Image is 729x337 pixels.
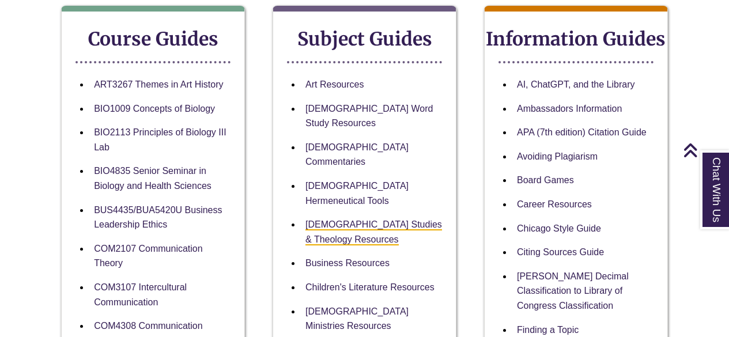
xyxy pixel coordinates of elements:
a: BIO4835 Senior Seminar in Biology and Health Sciences [94,166,211,191]
a: Board Games [517,175,574,185]
a: BUS4435/BUA5420U Business Leadership Ethics [94,205,222,230]
a: [DEMOGRAPHIC_DATA] Ministries Resources [305,306,409,331]
strong: Course Guides [88,28,218,51]
a: Citing Sources Guide [517,247,604,257]
a: BIO2113 Principles of Biology III Lab [94,127,226,152]
a: Career Resources [517,199,592,209]
a: Avoiding Plagiarism [517,152,598,161]
strong: Information Guides [486,28,666,51]
a: [DEMOGRAPHIC_DATA] Hermeneutical Tools [305,181,409,206]
a: Back to Top [683,142,726,158]
a: APA (7th edition) Citation Guide [517,127,647,137]
a: COM3107 Intercultural Communication [94,282,187,307]
a: ART3267 Themes in Art History [94,79,223,89]
a: Chicago Style Guide [517,224,601,233]
a: [DEMOGRAPHIC_DATA] Studies & Theology Resources [305,219,442,245]
a: Business Resources [305,258,390,268]
a: [DEMOGRAPHIC_DATA] Commentaries [305,142,409,167]
a: AI, ChatGPT, and the Library [517,79,635,89]
strong: Subject Guides [297,28,432,51]
a: Finding a Topic [517,325,579,335]
a: Ambassadors Information [517,104,622,113]
a: [PERSON_NAME] Decimal Classification to Library of Congress Classification [517,271,629,311]
a: Art Resources [305,79,364,89]
a: BIO1009 Concepts of Biology [94,104,215,113]
a: COM2107 Communication Theory [94,244,203,268]
a: [DEMOGRAPHIC_DATA] Word Study Resources [305,104,433,128]
a: Children's Literature Resources [305,282,435,292]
